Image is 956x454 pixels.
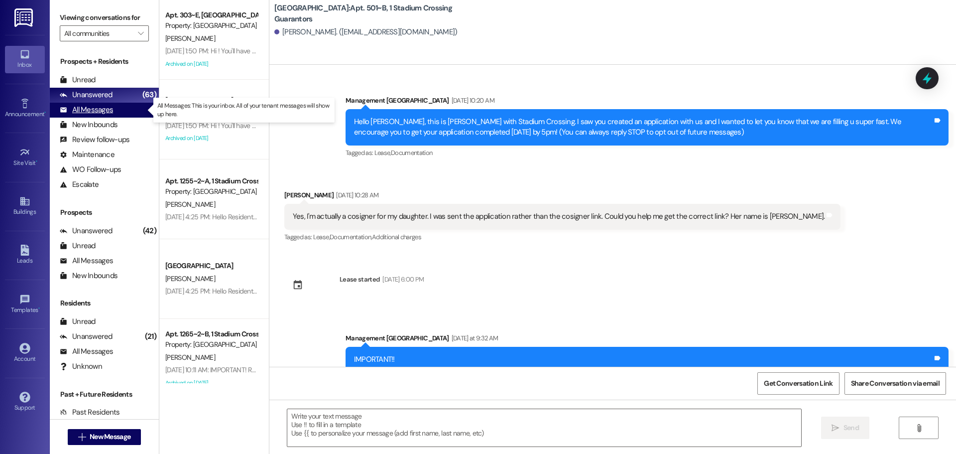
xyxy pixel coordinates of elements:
a: Account [5,340,45,367]
div: Prospects [50,207,159,218]
div: [GEOGRAPHIC_DATA] [165,95,257,106]
div: Maintenance [60,150,115,160]
span: [PERSON_NAME] [165,200,215,209]
span: • [36,158,37,165]
div: [PERSON_NAME]. ([EMAIL_ADDRESS][DOMAIN_NAME]) [274,27,458,37]
span: Send [843,423,859,433]
a: Site Visit • [5,144,45,171]
div: Unread [60,241,96,251]
span: Get Conversation Link [764,378,833,389]
button: Share Conversation via email [844,372,946,395]
div: Unanswered [60,90,113,100]
div: Past + Future Residents [50,389,159,400]
span: Documentation [391,149,433,157]
div: Yes, I'm actually a cosigner for my daughter. I was sent the application rather than the cosigner... [293,211,825,222]
div: Unknown [60,361,102,372]
a: Inbox [5,46,45,73]
i:  [138,29,143,37]
div: Property: [GEOGRAPHIC_DATA] [165,339,257,350]
a: Templates • [5,291,45,318]
div: IMPORTANT!! This is a notice of future entry. We will be testing the fire alarm and security syst... [354,354,933,397]
div: (63) [140,87,159,103]
div: [DATE] at 9:32 AM [449,333,498,343]
div: Unread [60,316,96,327]
div: Past Residents [60,407,120,418]
div: Management [GEOGRAPHIC_DATA] [346,95,949,109]
span: Documentation , [330,233,372,241]
img: ResiDesk Logo [14,8,35,27]
div: Prospects + Residents [50,56,159,67]
span: [PERSON_NAME] [165,353,215,362]
div: (21) [142,329,159,344]
div: [DATE] 1:50 PM: Hi ! You'll have an email coming to you soon from Catalyst Property Management! I... [165,46,766,55]
div: Property: [GEOGRAPHIC_DATA] [165,186,257,197]
button: New Message [68,429,141,445]
i:  [915,424,923,432]
div: Archived on [DATE] [164,58,258,70]
div: [DATE] 10:20 AM [449,95,494,106]
div: Hello [PERSON_NAME], this is [PERSON_NAME] with Stadium Crossing. I saw you created an applicatio... [354,117,933,138]
label: Viewing conversations for [60,10,149,25]
div: All Messages [60,256,113,266]
span: • [44,109,46,116]
div: (42) [140,223,159,239]
button: Get Conversation Link [757,372,839,395]
span: [PERSON_NAME] [165,274,215,283]
div: Escalate [60,179,99,190]
div: WO Follow-ups [60,164,121,175]
div: [DATE] 6:00 PM [380,274,424,285]
input: All communities [64,25,133,41]
div: Property: [GEOGRAPHIC_DATA] [165,20,257,31]
div: Archived on [DATE] [164,132,258,145]
div: All Messages [60,346,113,357]
div: Tagged as: [284,230,841,244]
div: Unread [60,75,96,85]
div: All Messages [60,105,113,115]
div: Apt. 1265~2~B, 1 Stadium Crossing Guarantors [165,329,257,339]
div: New Inbounds [60,120,118,130]
div: [DATE] 10:28 AM [334,190,378,200]
button: Send [821,417,869,439]
div: [PERSON_NAME] [284,190,841,204]
div: Unanswered [60,226,113,236]
div: Residents [50,298,159,308]
div: Lease started [340,274,380,285]
span: [PERSON_NAME] [165,34,215,43]
span: Lease , [313,233,330,241]
span: • [38,305,40,312]
div: Apt. 1255~2~A, 1 Stadium Crossing [165,176,257,186]
div: Apt. 303~E, [GEOGRAPHIC_DATA] [165,10,257,20]
i:  [78,433,86,441]
div: [GEOGRAPHIC_DATA] [165,261,257,271]
span: Lease , [374,149,391,157]
span: Additional charges [372,233,421,241]
div: Unanswered [60,331,113,342]
div: [DATE] 1:50 PM: Hi ! You'll have an email coming to you soon from Catalyst Property Management! I... [165,121,766,130]
div: Management [GEOGRAPHIC_DATA] [346,333,949,347]
p: All Messages: This is your inbox. All of your tenant messages will show up here. [157,102,331,119]
a: Leads [5,242,45,269]
b: [GEOGRAPHIC_DATA]: Apt. 501~B, 1 Stadium Crossing Guarantors [274,3,474,24]
i:  [832,424,839,432]
div: Review follow-ups [60,135,129,145]
span: Share Conversation via email [851,378,940,389]
span: New Message [90,432,130,442]
div: Archived on [DATE] [164,377,258,389]
div: New Inbounds [60,271,118,281]
div: Tagged as: [346,146,949,160]
a: Buildings [5,193,45,220]
a: Support [5,389,45,416]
